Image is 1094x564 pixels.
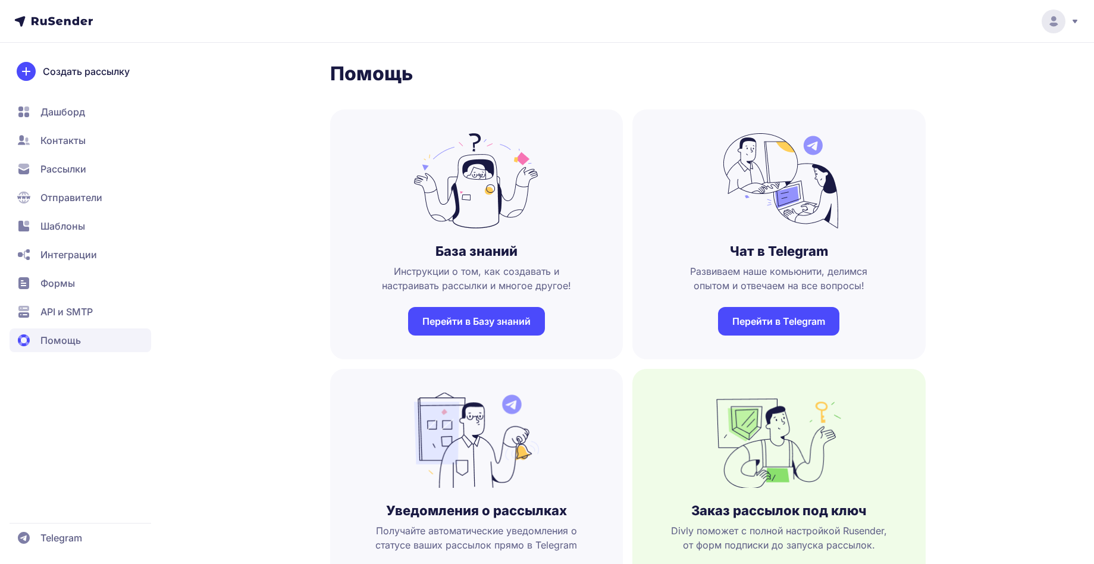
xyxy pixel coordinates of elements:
span: Divly поможет с полной настройкой Rusender, от форм подписки до запуска рассылок. [651,524,907,552]
h3: Уведомления о рассылках [386,502,567,519]
span: Дашборд [40,105,85,119]
span: Инструкции о том, как создавать и настраивать рассылки и многое другое! [349,264,604,293]
a: Telegram [10,526,151,550]
a: Перейти в Базу знаний [408,307,545,336]
img: no_photo [414,133,539,228]
span: Шаблоны [40,219,85,233]
h1: Помощь [330,62,926,86]
h3: База знаний [435,243,518,259]
span: API и SMTP [40,305,93,319]
span: Развиваем наше комьюнити, делимся опытом и отвечаем на все вопросы! [651,264,907,293]
h3: Заказ рассылок под ключ [691,502,866,519]
img: no_photo [716,133,841,228]
span: Получайте автоматические уведомления о статусе ваших рассылок прямо в Telegram [349,524,604,552]
span: Контакты [40,133,86,148]
span: Формы [40,276,75,290]
span: Помощь [40,333,81,347]
img: no_photo [414,393,539,488]
span: Интеграции [40,247,97,262]
a: Перейти в Telegram [718,307,839,336]
span: Создать рассылку [43,64,130,79]
h3: Чат в Telegram [730,243,828,259]
span: Рассылки [40,162,86,176]
img: no_photo [716,393,841,488]
span: Отправители [40,190,102,205]
span: Telegram [40,531,82,545]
